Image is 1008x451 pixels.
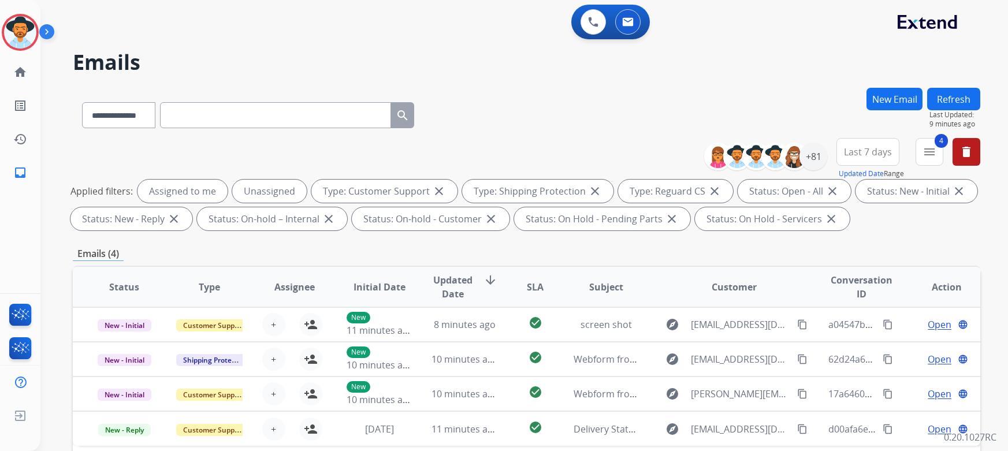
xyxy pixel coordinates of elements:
[352,207,509,230] div: Status: On-hold - Customer
[574,387,979,400] span: Webform from [PERSON_NAME][EMAIL_ADDRESS][PERSON_NAME][DOMAIN_NAME] on [DATE]
[70,207,192,230] div: Status: New - Reply
[73,247,124,261] p: Emails (4)
[574,423,724,435] span: Delivery Status Notification (Delay)
[589,280,623,294] span: Subject
[527,280,544,294] span: SLA
[199,280,220,294] span: Type
[271,318,276,331] span: +
[432,273,474,301] span: Updated Date
[197,207,347,230] div: Status: On-hold – Internal
[232,180,307,203] div: Unassigned
[176,319,251,331] span: Customer Support
[618,180,733,203] div: Type: Reguard CS
[738,180,851,203] div: Status: Open - All
[70,184,133,198] p: Applied filters:
[347,312,370,323] p: New
[434,318,496,331] span: 8 minutes ago
[928,422,951,436] span: Open
[4,16,36,49] img: avatar
[935,134,948,148] span: 4
[432,387,499,400] span: 10 minutes ago
[944,430,996,444] p: 0.20.1027RC
[13,65,27,79] mat-icon: home
[665,212,679,226] mat-icon: close
[73,51,980,74] h2: Emails
[691,352,791,366] span: [EMAIL_ADDRESS][DOMAIN_NAME]
[958,389,968,399] mat-icon: language
[959,145,973,159] mat-icon: delete
[13,132,27,146] mat-icon: history
[484,212,498,226] mat-icon: close
[695,207,850,230] div: Status: On Hold - Servicers
[304,422,318,436] mat-icon: person_add
[98,424,151,436] span: New - Reply
[529,351,542,364] mat-icon: check_circle
[958,354,968,364] mat-icon: language
[98,319,151,331] span: New - Initial
[176,354,255,366] span: Shipping Protection
[262,348,285,371] button: +
[928,387,951,401] span: Open
[262,418,285,441] button: +
[529,385,542,399] mat-icon: check_circle
[347,381,370,393] p: New
[271,352,276,366] span: +
[262,313,285,336] button: +
[98,354,151,366] span: New - Initial
[271,422,276,436] span: +
[797,354,808,364] mat-icon: content_copy
[839,169,904,178] span: Range
[365,423,394,435] span: [DATE]
[574,353,835,366] span: Webform from [EMAIL_ADDRESS][DOMAIN_NAME] on [DATE]
[322,212,336,226] mat-icon: close
[708,184,721,198] mat-icon: close
[483,273,497,287] mat-icon: arrow_downward
[883,389,893,399] mat-icon: content_copy
[797,319,808,330] mat-icon: content_copy
[462,180,613,203] div: Type: Shipping Protection
[797,424,808,434] mat-icon: content_copy
[866,88,923,110] button: New Email
[828,353,1006,366] span: 62d24a61-b6a6-409e-80b6-3a32035a8f45
[347,393,414,406] span: 10 minutes ago
[176,424,251,436] span: Customer Support
[581,318,632,331] span: screen shot
[928,318,951,331] span: Open
[927,88,980,110] button: Refresh
[665,352,679,366] mat-icon: explore
[828,387,1000,400] span: 17a64601-0764-4ffb-9c76-d395003a66f0
[514,207,690,230] div: Status: On Hold - Pending Parts
[347,324,414,337] span: 11 minutes ago
[828,318,1005,331] span: a04547b0-0aef-490a-97ce-6658ebc18b84
[883,354,893,364] mat-icon: content_copy
[176,389,251,401] span: Customer Support
[137,180,228,203] div: Assigned to me
[929,110,980,120] span: Last Updated:
[828,423,1007,435] span: d00afa6e-d5e2-4dda-800d-dd0c27e1ac9b
[167,212,181,226] mat-icon: close
[304,352,318,366] mat-icon: person_add
[396,109,410,122] mat-icon: search
[828,273,894,301] span: Conversation ID
[844,150,892,154] span: Last 7 days
[928,352,951,366] span: Open
[529,316,542,330] mat-icon: check_circle
[347,346,370,358] p: New
[271,387,276,401] span: +
[347,359,414,371] span: 10 minutes ago
[304,387,318,401] mat-icon: person_add
[797,389,808,399] mat-icon: content_copy
[432,353,499,366] span: 10 minutes ago
[836,138,899,166] button: Last 7 days
[916,138,943,166] button: 4
[883,319,893,330] mat-icon: content_copy
[529,420,542,434] mat-icon: check_circle
[354,280,406,294] span: Initial Date
[923,145,936,159] mat-icon: menu
[432,184,446,198] mat-icon: close
[799,143,827,170] div: +81
[13,166,27,180] mat-icon: inbox
[665,422,679,436] mat-icon: explore
[311,180,457,203] div: Type: Customer Support
[825,184,839,198] mat-icon: close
